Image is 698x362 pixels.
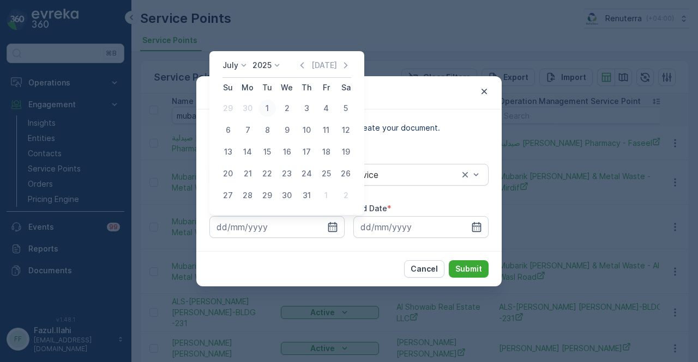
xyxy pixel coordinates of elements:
[258,165,276,182] div: 22
[353,216,489,238] input: dd/mm/yyyy
[239,143,256,161] div: 14
[336,78,356,97] th: Saturday
[317,121,335,139] div: 11
[297,78,316,97] th: Thursday
[298,121,315,139] div: 10
[278,121,296,139] div: 9
[353,204,387,213] label: End Date
[298,187,315,204] div: 31
[455,263,482,274] p: Submit
[337,165,354,182] div: 26
[311,60,337,71] p: [DATE]
[222,60,238,71] p: July
[317,187,335,204] div: 1
[219,100,237,117] div: 29
[337,187,354,204] div: 2
[337,100,354,117] div: 5
[317,143,335,161] div: 18
[277,78,297,97] th: Wednesday
[278,165,296,182] div: 23
[317,100,335,117] div: 4
[252,60,272,71] p: 2025
[209,216,345,238] input: dd/mm/yyyy
[298,100,315,117] div: 3
[219,187,237,204] div: 27
[337,121,354,139] div: 12
[258,121,276,139] div: 8
[278,100,296,117] div: 2
[239,100,256,117] div: 30
[239,187,256,204] div: 28
[257,78,277,97] th: Tuesday
[218,78,238,97] th: Sunday
[316,78,336,97] th: Friday
[239,165,256,182] div: 21
[337,143,354,161] div: 19
[317,165,335,182] div: 25
[411,263,438,274] p: Cancel
[238,78,257,97] th: Monday
[258,143,276,161] div: 15
[219,121,237,139] div: 6
[258,187,276,204] div: 29
[219,143,237,161] div: 13
[298,143,315,161] div: 17
[278,143,296,161] div: 16
[298,165,315,182] div: 24
[239,121,256,139] div: 7
[258,100,276,117] div: 1
[278,187,296,204] div: 30
[404,260,444,278] button: Cancel
[449,260,489,278] button: Submit
[219,165,237,182] div: 20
